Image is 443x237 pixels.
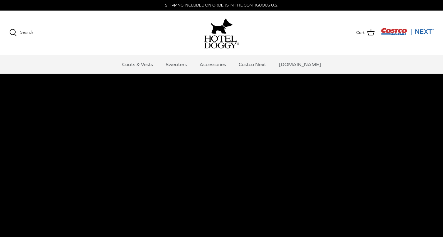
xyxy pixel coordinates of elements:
[160,55,192,74] a: Sweaters
[211,17,233,35] img: hoteldoggy.com
[20,30,33,34] span: Search
[356,30,365,36] span: Cart
[194,55,232,74] a: Accessories
[381,32,434,36] a: Visit Costco Next
[273,55,327,74] a: [DOMAIN_NAME]
[204,17,239,48] a: hoteldoggy.com hoteldoggycom
[233,55,272,74] a: Costco Next
[356,29,375,37] a: Cart
[9,29,33,36] a: Search
[381,28,434,35] img: Costco Next
[117,55,159,74] a: Coats & Vests
[204,35,239,48] img: hoteldoggycom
